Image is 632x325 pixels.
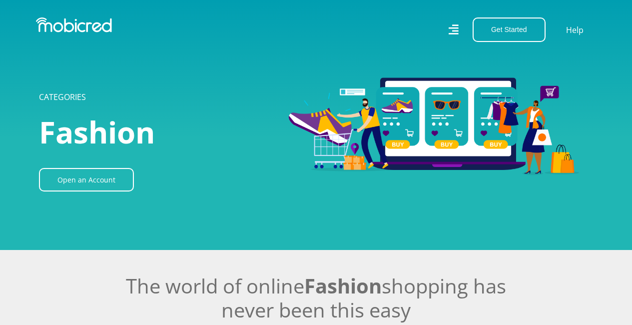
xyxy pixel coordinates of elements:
button: Get Started [473,17,546,42]
h2: The world of online shopping has never been this easy [39,274,594,322]
a: CATEGORIES [39,91,86,102]
img: Mobicred [36,17,112,32]
a: Open an Account [39,168,134,191]
span: Fashion [39,111,155,152]
img: Fashion [276,56,594,193]
a: Help [566,23,584,36]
